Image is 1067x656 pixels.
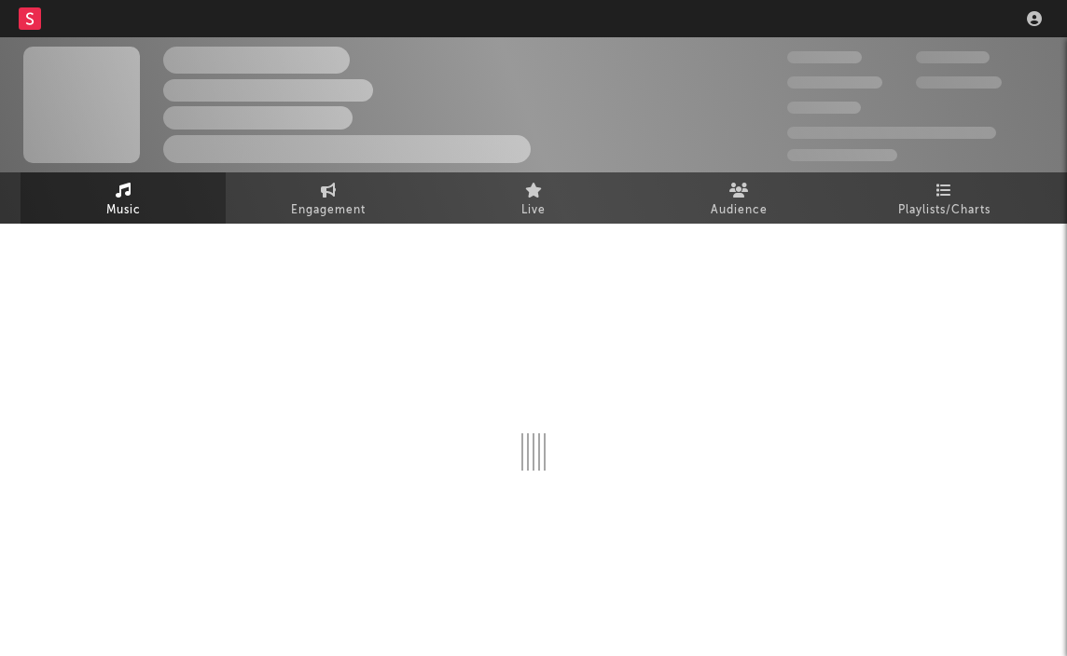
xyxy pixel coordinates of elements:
[711,199,768,222] span: Audience
[226,172,431,224] a: Engagement
[787,102,861,114] span: 100,000
[787,127,996,139] span: 50,000,000 Monthly Listeners
[916,76,1002,89] span: 1,000,000
[898,199,991,222] span: Playlists/Charts
[636,172,841,224] a: Audience
[916,51,990,63] span: 100,000
[291,199,366,222] span: Engagement
[21,172,226,224] a: Music
[106,199,141,222] span: Music
[521,199,546,222] span: Live
[787,149,897,161] span: Jump Score: 85.0
[431,172,636,224] a: Live
[787,76,882,89] span: 50,000,000
[787,51,862,63] span: 300,000
[841,172,1046,224] a: Playlists/Charts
